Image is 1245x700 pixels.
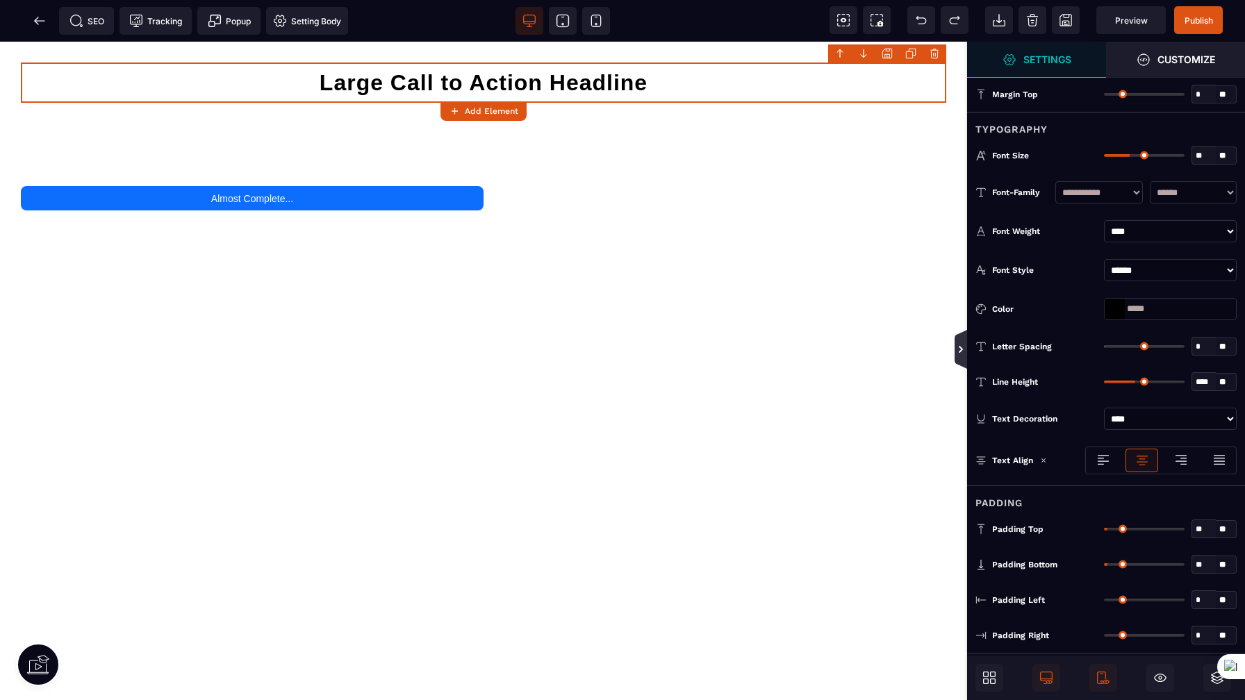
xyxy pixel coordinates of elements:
[992,224,1094,238] div: Font Weight
[992,185,1048,199] div: Font-Family
[440,101,527,121] button: Add Element
[1185,15,1213,26] span: Publish
[1023,54,1071,65] strong: Settings
[992,594,1045,606] span: Padding Left
[1106,42,1245,78] span: Open Style Manager
[992,630,1049,641] span: Padding Right
[465,106,518,116] strong: Add Element
[863,6,891,34] span: Screenshot
[992,559,1057,570] span: Padding Bottom
[992,89,1038,100] span: Margin Top
[1203,664,1231,692] span: Open Sub Layers
[941,6,968,34] span: Redo
[975,453,1033,467] p: Text Align
[985,6,1013,34] span: Open Import Webpage
[967,112,1245,137] div: Typography
[967,485,1245,511] div: Padding
[967,329,981,371] span: Toggle Views
[549,7,577,35] span: View tablet
[26,7,53,35] span: Back
[273,14,341,28] span: Setting Body
[992,150,1029,161] span: Font Size
[1052,6,1080,34] span: Save
[516,7,543,35] span: View desktop
[992,263,1094,277] div: Font Style
[129,14,182,28] span: Tracking
[1157,54,1215,65] strong: Customize
[992,412,1094,426] div: Text Decoration
[1174,6,1223,34] span: Save
[197,7,261,35] span: Create Alert Modal
[21,21,946,61] h1: Large Call to Action Headline
[967,42,1106,78] span: Open Style Manager
[992,524,1044,535] span: Padding Top
[582,7,610,35] span: View mobile
[992,302,1094,316] div: Color
[1089,664,1117,692] span: Is Show Mobile
[1019,6,1046,34] span: Clear
[266,7,348,35] span: Favicon
[119,7,192,35] span: Tracking code
[1146,664,1174,692] span: Cmd Hidden Block
[211,151,293,162] text: Almost Complete...
[59,7,114,35] span: Seo meta data
[69,14,104,28] span: SEO
[1096,6,1166,34] span: Preview
[907,6,935,34] span: Undo
[1040,457,1047,464] img: loading
[1115,15,1148,26] span: Preview
[830,6,857,34] span: View components
[992,376,1038,387] span: Line Height
[975,664,1003,692] span: Open Blocks
[1032,664,1060,692] span: Is Show Desktop
[992,341,1052,352] span: Letter Spacing
[208,14,251,28] span: Popup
